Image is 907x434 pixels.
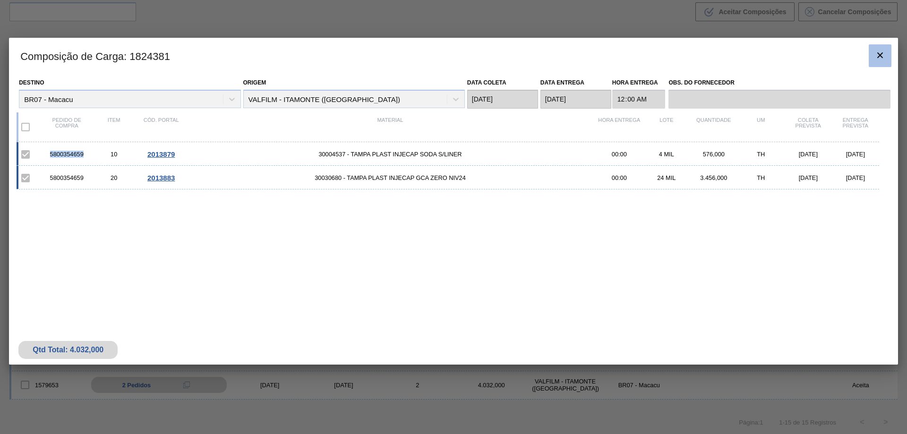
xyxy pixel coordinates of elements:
div: 24 MIL [643,174,690,181]
div: 4 MIL [643,151,690,158]
div: 00:00 [596,174,643,181]
div: Pedido de compra [43,117,90,137]
div: Cód. Portal [137,117,185,137]
label: Origem [243,79,266,86]
div: 3.456,000 [690,174,737,181]
h3: Composição de Carga : 1824381 [9,38,898,74]
span: 30030680 - TAMPA PLAST INJECAP GCA ZERO NIV24 [185,174,596,181]
span: 2013879 [147,150,175,158]
div: Ir para o Pedido [137,174,185,182]
label: Data entrega [540,79,584,86]
div: 5800354659 [43,151,90,158]
div: 10 [90,151,137,158]
div: Qtd Total: 4.032,000 [26,346,111,354]
div: 576,000 [690,151,737,158]
div: TH [737,174,785,181]
div: 20 [90,174,137,181]
div: UM [737,117,785,137]
div: Lote [643,117,690,137]
label: Hora Entrega [612,76,666,90]
div: [DATE] [785,151,832,158]
label: Obs. do Fornecedor [668,76,890,90]
div: Quantidade [690,117,737,137]
input: dd/mm/yyyy [467,90,538,109]
div: 00:00 [596,151,643,158]
div: 5800354659 [43,174,90,181]
div: TH [737,151,785,158]
div: Coleta Prevista [785,117,832,137]
span: 30004537 - TAMPA PLAST INJECAP SODA S/LINER [185,151,596,158]
div: Hora Entrega [596,117,643,137]
div: [DATE] [785,174,832,181]
div: Item [90,117,137,137]
span: 2013883 [147,174,175,182]
label: Data coleta [467,79,506,86]
div: [DATE] [832,151,879,158]
div: Entrega Prevista [832,117,879,137]
input: dd/mm/yyyy [540,90,611,109]
div: Material [185,117,596,137]
div: [DATE] [832,174,879,181]
label: Destino [19,79,44,86]
div: Ir para o Pedido [137,150,185,158]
